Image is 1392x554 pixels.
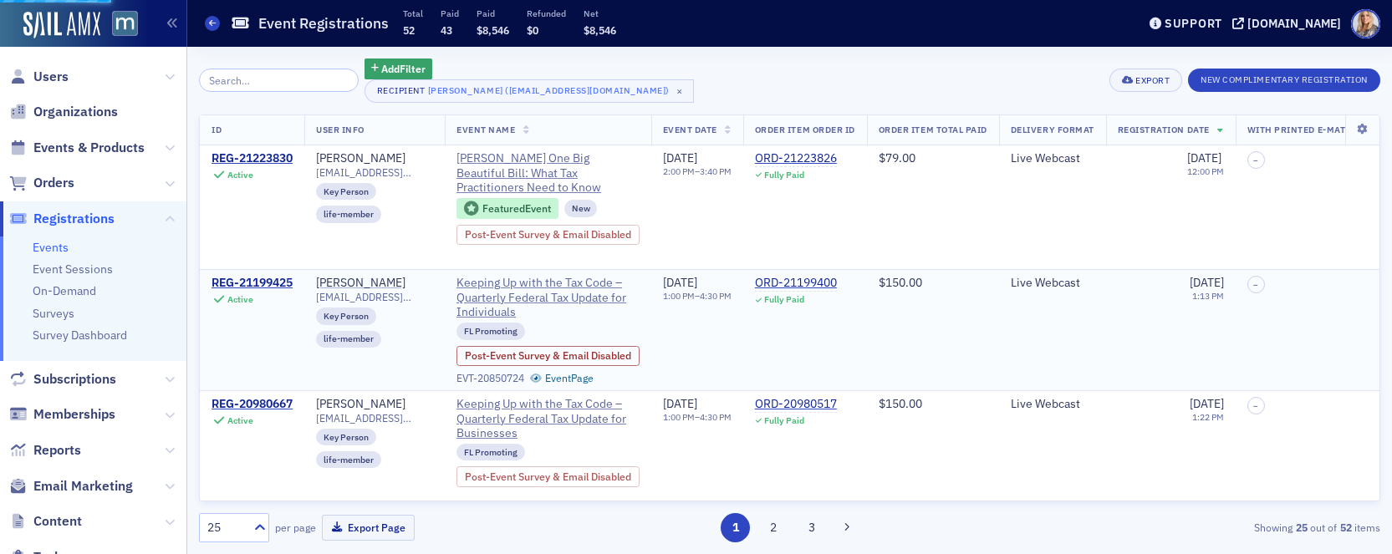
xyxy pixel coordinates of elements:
[1109,69,1182,92] button: Export
[1247,16,1341,31] div: [DOMAIN_NAME]
[316,451,381,468] div: life-member
[456,151,640,196] span: Don Farmer’s One Big Beautiful Bill: What Tax Practitioners Need to Know
[663,165,695,177] time: 2:00 PM
[663,396,697,411] span: [DATE]
[482,204,551,213] div: Featured Event
[33,512,82,531] span: Content
[1118,124,1210,135] span: Registration Date
[33,370,116,389] span: Subscriptions
[663,275,697,290] span: [DATE]
[381,61,426,76] span: Add Filter
[1192,411,1224,423] time: 1:22 PM
[212,276,293,291] a: REG-21199425
[1253,280,1258,290] span: –
[316,307,376,324] div: Key Person
[527,23,538,37] span: $0
[441,23,452,37] span: 43
[1253,401,1258,411] span: –
[1011,276,1094,291] div: Live Webcast
[316,206,381,222] div: life-member
[33,174,74,192] span: Orders
[456,397,640,441] a: Keeping Up with the Tax Code – Quarterly Federal Tax Update for Businesses
[316,166,433,179] span: [EMAIL_ADDRESS][DOMAIN_NAME]
[33,405,115,424] span: Memberships
[316,124,365,135] span: User Info
[759,513,788,542] button: 2
[663,150,697,165] span: [DATE]
[672,84,687,99] span: ×
[1011,397,1094,412] div: Live Webcast
[700,411,732,423] time: 4:30 PM
[1135,76,1170,85] div: Export
[199,69,359,92] input: Search…
[584,23,616,37] span: $8,546
[1187,165,1224,177] time: 12:00 PM
[112,11,138,37] img: SailAMX
[1293,520,1310,535] strong: 25
[1190,275,1224,290] span: [DATE]
[23,12,100,38] img: SailAMX
[700,290,732,302] time: 4:30 PM
[1337,520,1354,535] strong: 52
[316,397,405,412] a: [PERSON_NAME]
[316,276,405,291] a: [PERSON_NAME]
[456,466,640,486] div: Post-Event Survey
[527,8,566,19] p: Refunded
[33,306,74,321] a: Surveys
[755,151,837,166] a: ORD-21223826
[663,411,695,423] time: 1:00 PM
[663,290,695,302] time: 1:00 PM
[9,512,82,531] a: Content
[663,166,732,177] div: –
[9,405,115,424] a: Memberships
[316,412,433,424] span: [EMAIL_ADDRESS][DOMAIN_NAME]
[721,513,750,542] button: 1
[316,429,376,445] div: Key Person
[1011,124,1094,135] span: Delivery Format
[797,513,826,542] button: 3
[755,276,837,291] div: ORD-21199400
[403,8,423,19] p: Total
[33,68,69,86] span: Users
[1011,151,1094,166] div: Live Webcast
[212,151,293,166] div: REG-21223830
[9,68,69,86] a: Users
[9,477,133,496] a: Email Marketing
[212,397,293,412] div: REG-20980667
[365,58,433,79] button: AddFilter
[316,151,405,166] a: [PERSON_NAME]
[1187,150,1221,165] span: [DATE]
[33,328,127,343] a: Survey Dashboard
[1253,155,1258,165] span: –
[33,103,118,121] span: Organizations
[33,139,145,157] span: Events & Products
[1190,396,1224,411] span: [DATE]
[477,8,509,19] p: Paid
[1192,290,1224,302] time: 1:13 PM
[663,124,717,135] span: Event Date
[316,183,376,200] div: Key Person
[1232,18,1347,29] button: [DOMAIN_NAME]
[564,200,598,216] div: New
[700,165,732,177] time: 3:40 PM
[33,262,113,277] a: Event Sessions
[377,85,426,96] div: Recipient
[663,412,732,423] div: –
[322,515,415,541] button: Export Page
[998,520,1380,535] div: Showing out of items
[258,13,389,33] h1: Event Registrations
[403,23,415,37] span: 52
[33,210,115,228] span: Registrations
[755,397,837,412] a: ORD-20980517
[1165,16,1222,31] div: Support
[441,8,459,19] p: Paid
[207,519,244,536] div: 25
[227,415,253,426] div: Active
